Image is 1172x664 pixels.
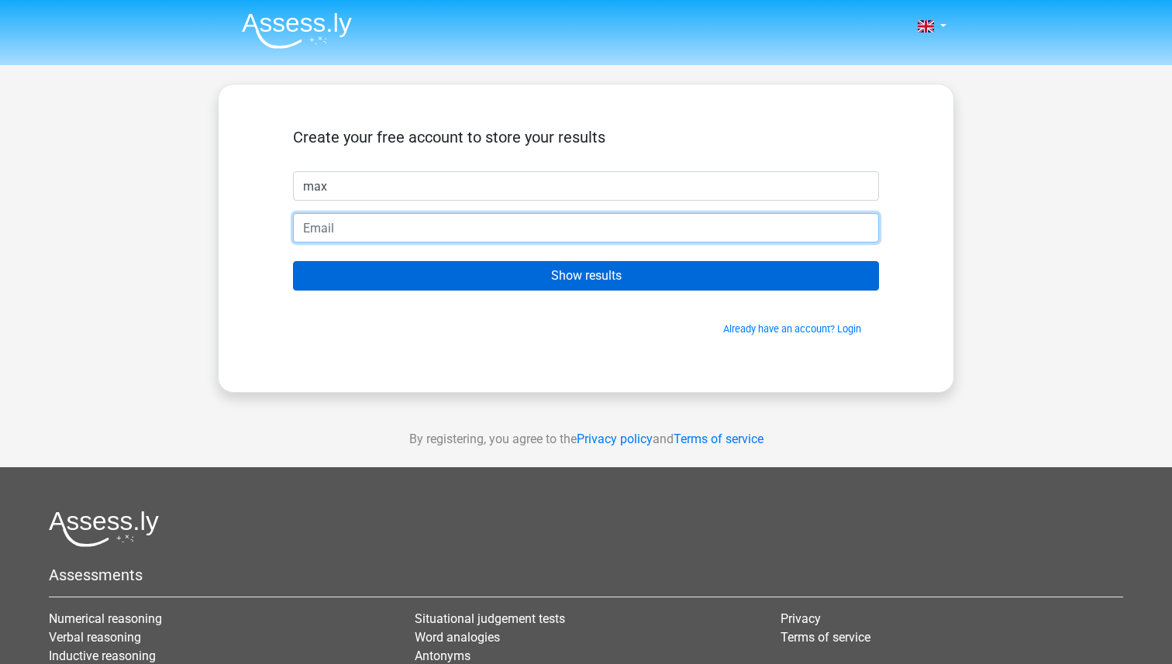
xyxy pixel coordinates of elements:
[674,432,764,446] a: Terms of service
[781,611,821,626] a: Privacy
[293,171,879,201] input: First name
[49,566,1123,584] h5: Assessments
[49,511,159,547] img: Assessly logo
[781,630,870,645] a: Terms of service
[293,261,879,291] input: Show results
[293,128,879,146] h5: Create your free account to store your results
[415,630,500,645] a: Word analogies
[577,432,653,446] a: Privacy policy
[415,649,471,663] a: Antonyms
[49,649,156,663] a: Inductive reasoning
[49,611,162,626] a: Numerical reasoning
[723,323,861,335] a: Already have an account? Login
[49,630,141,645] a: Verbal reasoning
[242,12,352,49] img: Assessly
[293,213,879,243] input: Email
[415,611,565,626] a: Situational judgement tests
